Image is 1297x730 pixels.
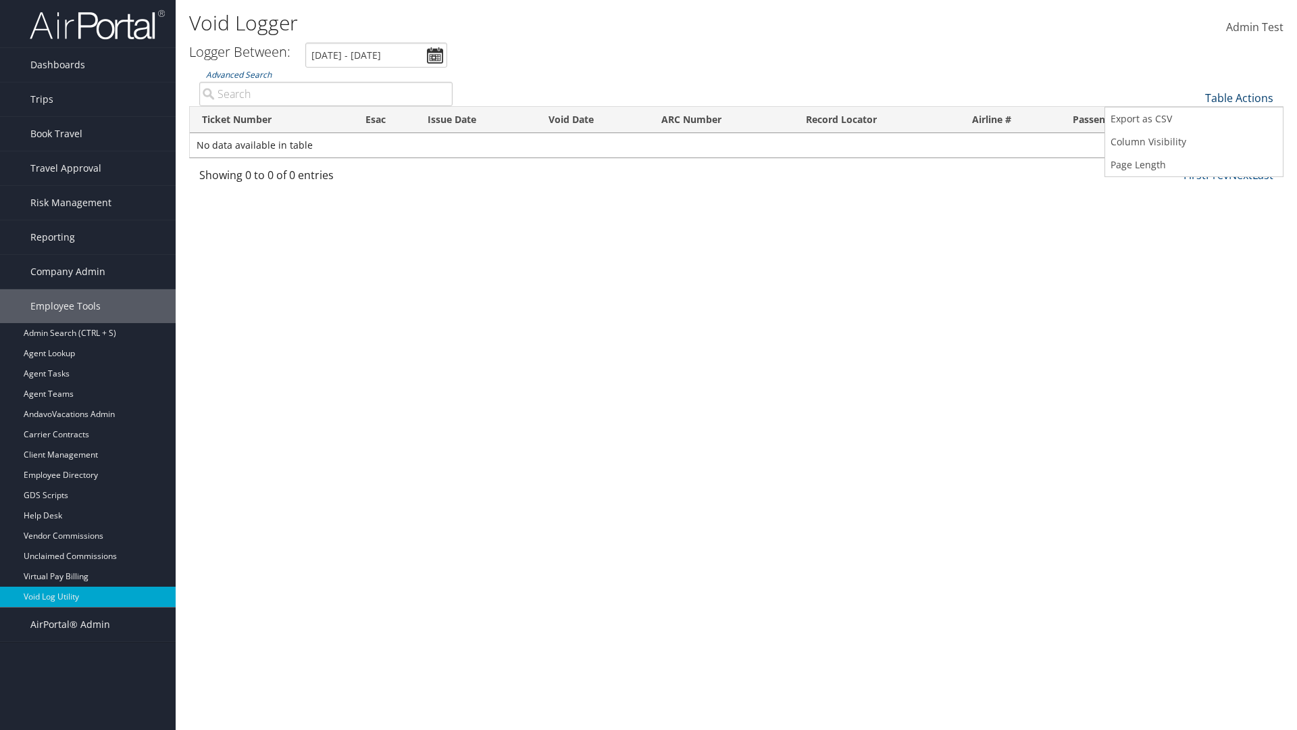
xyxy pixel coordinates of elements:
[1105,130,1283,153] a: Column Visibility
[30,82,53,116] span: Trips
[30,48,85,82] span: Dashboards
[1105,107,1283,130] a: Export as CSV
[30,186,111,220] span: Risk Management
[1105,153,1283,176] a: Page Length
[30,255,105,289] span: Company Admin
[30,117,82,151] span: Book Travel
[30,608,110,641] span: AirPortal® Admin
[30,220,75,254] span: Reporting
[30,289,101,323] span: Employee Tools
[30,9,165,41] img: airportal-logo.png
[30,151,101,185] span: Travel Approval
